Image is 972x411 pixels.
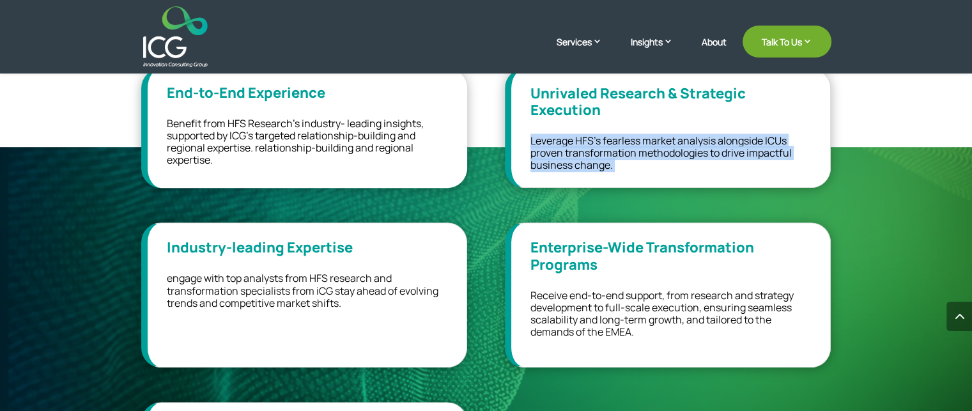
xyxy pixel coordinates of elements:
[530,85,811,119] p: Unrivaled Research & Strategic Execution
[167,239,447,256] div: Industry-leading Expertise
[702,37,727,67] a: About
[141,75,215,84] div: Keywords by Traffic
[167,271,438,309] span: engage with top analysts from HFS research and transformation specialists from iCG stay ahead of ...
[530,135,811,172] p: Leverage HFS’s fearless market analysis alongside ICUs proven transformation methodologies to dri...
[631,35,686,67] a: Insights
[143,6,208,67] img: ICG
[759,273,972,411] iframe: Chat Widget
[167,116,424,167] span: Benefit from HFS Research’s industry- leading insights, supported by ICG’s targeted relationship-...
[530,239,811,273] div: Enterprise-Wide Transformation Programs
[530,288,794,339] span: Receive end-to-end support, from research and strategy development to full-scale execution, ensur...
[557,35,615,67] a: Services
[743,26,831,58] a: Talk To Us
[167,84,448,101] p: End-to-End Experience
